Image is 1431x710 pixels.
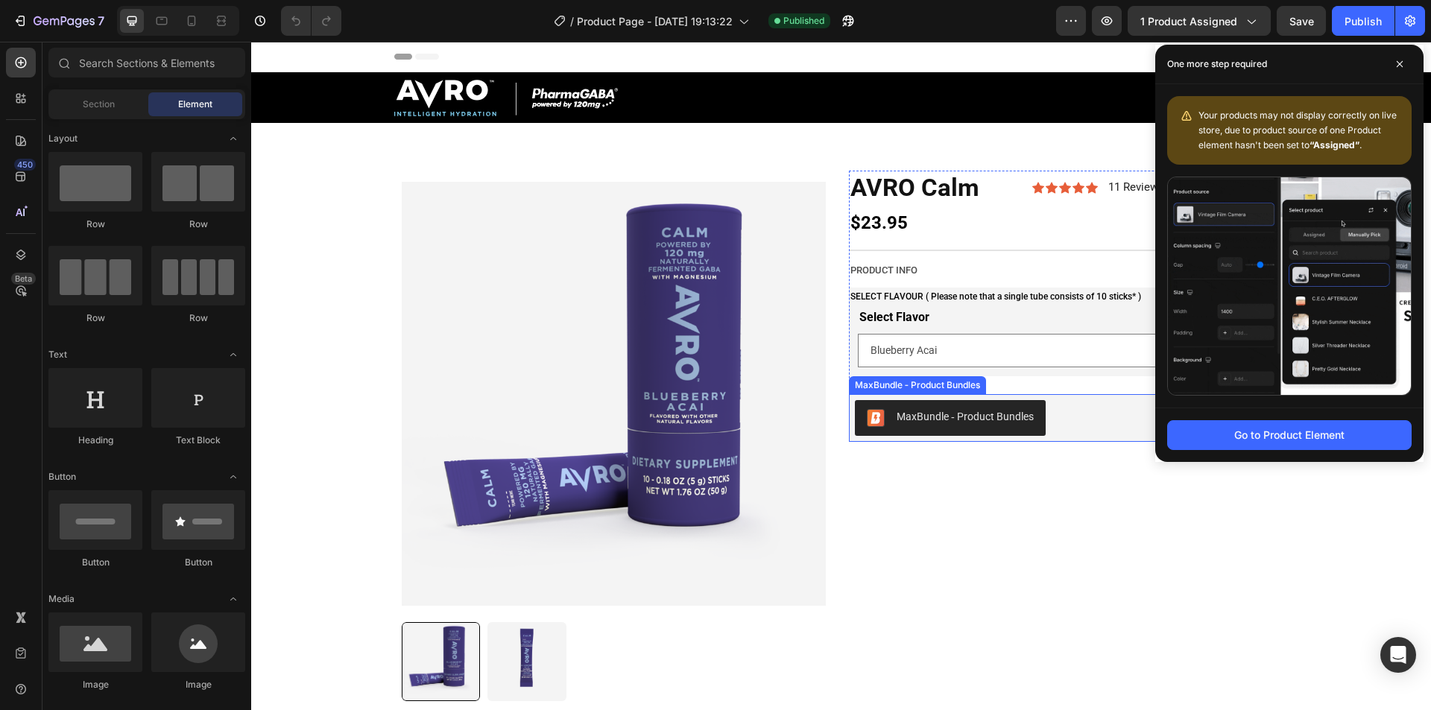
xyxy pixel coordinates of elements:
[48,592,75,606] span: Media
[1128,6,1271,36] button: 1 product assigned
[151,678,245,691] div: Image
[599,247,1036,264] p: SELECT FLAVOUR ( Please note that a single tube consists of 10 sticks* )
[1332,6,1394,36] button: Publish
[11,273,36,285] div: Beta
[151,218,245,231] div: Row
[616,367,634,385] img: CIbNuMK9p4ADEAE=.png
[48,556,142,569] div: Button
[48,348,67,361] span: Text
[178,98,212,111] span: Element
[783,14,824,28] span: Published
[1140,13,1237,29] span: 1 product assigned
[221,127,245,150] span: Toggle open
[14,159,36,171] div: 450
[570,13,574,29] span: /
[598,164,1037,199] div: $23.95
[604,358,795,394] button: MaxBundle ‑ Product Bundles
[1167,420,1412,450] button: Go to Product Element
[1289,15,1314,28] span: Save
[1345,13,1382,29] div: Publish
[151,311,245,325] div: Row
[857,139,913,152] span: 11 Reviews
[48,311,142,325] div: Row
[577,13,733,29] span: Product Page - [DATE] 19:13:22
[221,587,245,611] span: Toggle open
[151,140,575,565] img: AVRO Life Clam Tube - Blueberry Acai
[1277,6,1326,36] button: Save
[645,367,783,383] div: MaxBundle ‑ Product Bundles
[857,140,913,151] a: 11 Reviews
[236,580,315,659] img: AVRO Calm - avrolife
[6,6,111,36] button: 7
[98,12,104,30] p: 7
[151,556,245,569] div: Button
[1198,110,1397,150] span: Your products may not display correctly on live store, due to product source of one Product eleme...
[281,6,341,36] div: Undo/Redo
[48,132,78,145] span: Layout
[601,337,732,350] div: MaxBundle ‑ Product Bundles
[48,434,142,447] div: Heading
[221,465,245,489] span: Toggle open
[151,434,245,447] div: Text Block
[1234,427,1345,443] div: Go to Product Element
[598,129,781,164] h2: AVRO Calm
[48,470,76,484] span: Button
[607,265,680,286] legend: Select Flavor
[1380,637,1416,673] div: Open Intercom Messenger
[48,218,142,231] div: Row
[1310,139,1359,150] b: “Assigned”
[1167,57,1267,72] p: One more step required
[599,220,1036,237] p: PRODUCT INFO
[48,48,245,77] input: Search Sections & Elements
[976,47,1037,65] span: Custom code
[221,343,245,367] span: Toggle open
[83,98,115,111] span: Section
[48,678,142,691] div: Image
[251,42,1431,710] iframe: Design area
